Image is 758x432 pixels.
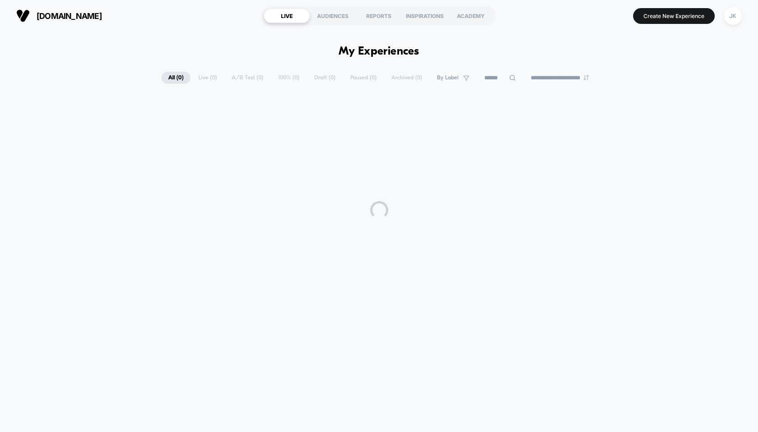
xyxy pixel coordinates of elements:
button: Create New Experience [633,8,715,24]
div: REPORTS [356,9,402,23]
span: By Label [437,74,459,81]
h1: My Experiences [339,45,419,58]
span: All ( 0 ) [161,72,190,84]
div: JK [724,7,742,25]
span: [DOMAIN_NAME] [37,11,102,21]
div: LIVE [264,9,310,23]
img: Visually logo [16,9,30,23]
div: ACADEMY [448,9,494,23]
div: INSPIRATIONS [402,9,448,23]
button: [DOMAIN_NAME] [14,9,105,23]
button: JK [721,7,744,25]
div: AUDIENCES [310,9,356,23]
img: end [583,75,589,80]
